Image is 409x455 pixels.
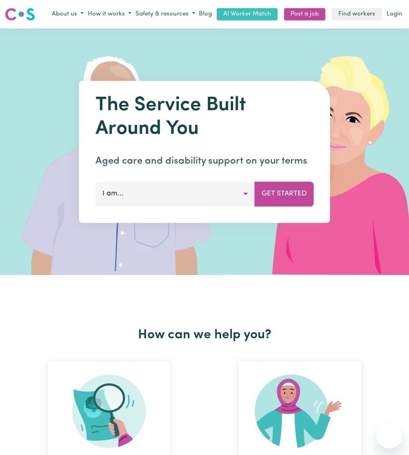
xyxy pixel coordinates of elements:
[96,154,314,169] p: Aged care and disability support on your terms
[133,8,197,21] button: Safety & resources
[197,8,213,21] a: Blog
[376,422,402,448] iframe: Button to launch messaging window
[5,7,35,22] img: Careseekers logo
[385,8,404,21] a: Login
[50,8,86,21] button: About us
[5,5,35,24] a: Careseekers logo
[13,327,396,343] h2: How can we help you?
[255,375,345,448] img: Become Worker
[96,94,314,141] h1: The Service Built Around You
[284,8,325,21] a: Post a job
[96,182,255,206] button: I am...
[72,375,146,448] img: Search
[86,8,133,21] button: How it works
[217,8,278,21] a: AI Worker Match
[255,182,314,206] button: Get Started
[332,8,382,21] a: Find workers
